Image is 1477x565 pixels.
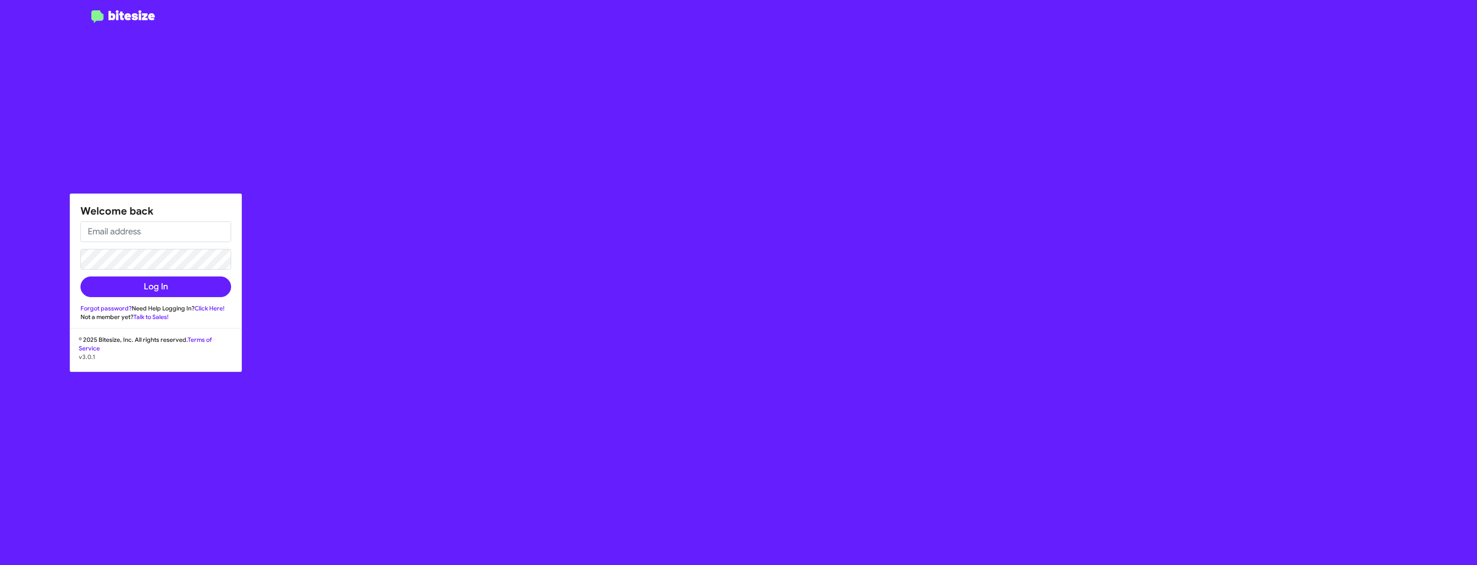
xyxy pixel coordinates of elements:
[70,335,241,372] div: © 2025 Bitesize, Inc. All rights reserved.
[80,313,231,321] div: Not a member yet?
[195,304,225,312] a: Click Here!
[80,304,132,312] a: Forgot password?
[80,276,231,297] button: Log In
[79,353,233,361] p: v3.0.1
[80,221,231,242] input: Email address
[79,336,212,352] a: Terms of Service
[80,304,231,313] div: Need Help Logging In?
[133,313,169,321] a: Talk to Sales!
[80,204,231,218] h1: Welcome back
